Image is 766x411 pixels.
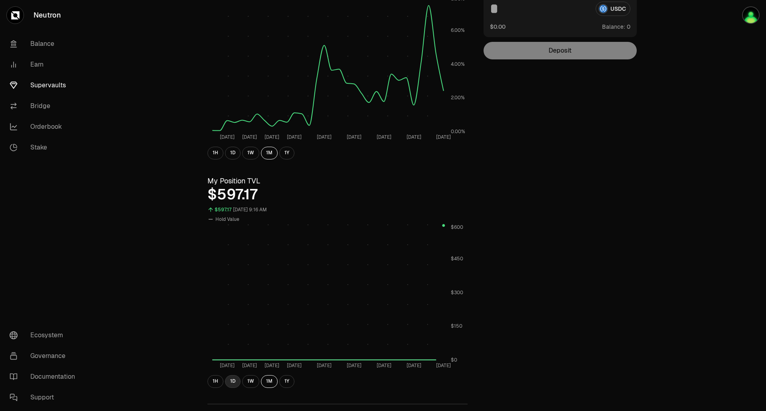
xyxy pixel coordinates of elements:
button: 1Y [279,375,294,388]
tspan: 6.00% [451,27,465,33]
a: Bridge [3,96,86,116]
button: 1M [261,147,278,159]
button: 1D [225,147,241,159]
tspan: 2.00% [451,94,465,101]
tspan: [DATE] [317,134,332,140]
tspan: [DATE] [436,362,451,369]
tspan: $600 [451,224,463,230]
span: Balance: [602,23,625,31]
div: $597.17 [215,205,231,214]
a: Supervaults [3,75,86,96]
button: 1M [261,375,278,388]
tspan: [DATE] [265,134,279,140]
tspan: [DATE] [220,134,235,140]
tspan: $300 [451,289,463,295]
tspan: 0.00% [451,128,465,135]
tspan: [DATE] [407,134,421,140]
tspan: [DATE] [220,362,235,369]
tspan: [DATE] [347,362,361,369]
h3: My Position TVL [207,175,468,187]
tspan: $150 [451,323,462,329]
a: Balance [3,33,86,54]
tspan: [DATE] [287,362,302,369]
a: Documentation [3,366,86,387]
button: 1H [207,375,223,388]
img: Antoine BdV (ATOM) [743,7,759,23]
tspan: $0 [451,357,457,363]
div: [DATE] 9:16 AM [233,205,267,214]
a: Ecosystem [3,325,86,346]
button: 1W [242,375,259,388]
span: Hold Value [215,216,239,222]
tspan: [DATE] [407,362,421,369]
tspan: [DATE] [377,362,391,369]
tspan: [DATE] [242,362,257,369]
button: $0.00 [490,22,505,31]
a: Support [3,387,86,408]
button: 1W [242,147,259,159]
tspan: [DATE] [347,134,361,140]
tspan: [DATE] [436,134,451,140]
tspan: [DATE] [242,134,257,140]
tspan: [DATE] [287,134,302,140]
div: $597.17 [207,187,468,203]
tspan: [DATE] [317,362,332,369]
a: Governance [3,346,86,366]
tspan: [DATE] [377,134,391,140]
tspan: [DATE] [265,362,279,369]
button: 1H [207,147,223,159]
a: Earn [3,54,86,75]
button: 1Y [279,147,294,159]
button: 1D [225,375,241,388]
tspan: 4.00% [451,61,465,67]
tspan: $450 [451,256,463,262]
a: Orderbook [3,116,86,137]
a: Stake [3,137,86,158]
